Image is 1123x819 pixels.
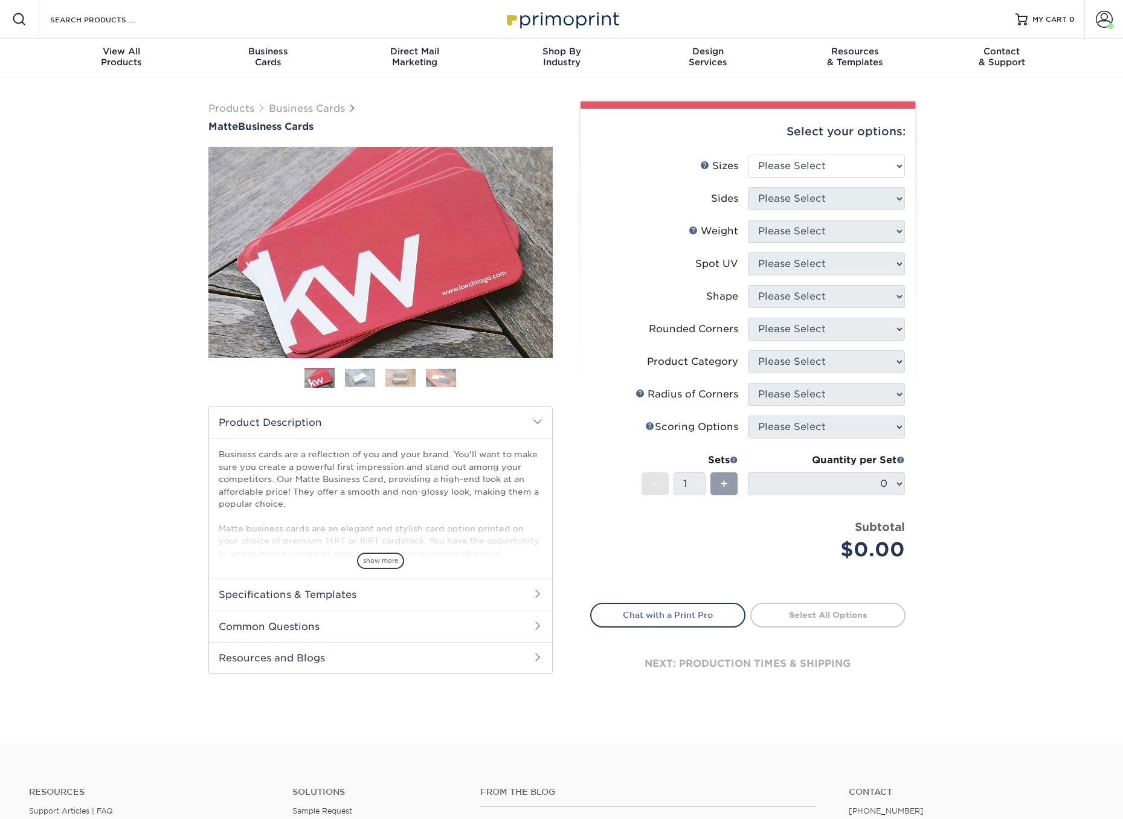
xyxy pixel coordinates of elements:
[304,364,335,394] img: Business Cards 01
[345,368,375,387] img: Business Cards 02
[341,46,488,68] div: Marketing
[782,46,928,57] span: Resources
[1069,15,1075,24] span: 0
[849,787,1094,797] a: Contact
[488,46,635,57] span: Shop By
[426,368,456,387] img: Business Cards 04
[219,448,542,620] p: Business cards are a reflection of you and your brand. You'll want to make sure you create a powe...
[636,387,738,402] div: Radius of Corners
[208,103,254,114] a: Products
[208,80,553,425] img: Matte 01
[928,46,1075,68] div: & Support
[855,520,905,533] strong: Subtotal
[782,46,928,68] div: & Templates
[695,257,738,271] div: Spot UV
[590,603,745,627] a: Chat with a Print Pro
[357,553,404,569] span: show more
[209,611,552,642] h2: Common Questions
[341,46,488,57] span: Direct Mail
[748,453,905,467] div: Quantity per Set
[635,39,782,77] a: DesignServices
[208,121,553,132] a: MatteBusiness Cards
[782,39,928,77] a: Resources& Templates
[48,46,195,57] span: View All
[48,39,195,77] a: View AllProducts
[385,368,416,387] img: Business Cards 03
[1032,14,1067,25] span: MY CART
[928,39,1075,77] a: Contact& Support
[642,453,738,467] div: Sets
[292,806,352,815] a: Sample Request
[48,46,195,68] div: Products
[750,603,906,627] a: Select All Options
[700,159,738,173] div: Sizes
[341,39,488,77] a: Direct MailMarketing
[647,355,738,369] div: Product Category
[501,6,622,32] img: Primoprint
[208,121,553,132] h1: Business Cards
[849,806,924,815] a: [PHONE_NUMBER]
[652,475,658,493] span: -
[292,787,462,797] h4: Solutions
[195,39,341,77] a: BusinessCards
[635,46,782,68] div: Services
[488,39,635,77] a: Shop ByIndustry
[195,46,341,57] span: Business
[269,103,345,114] a: Business Cards
[757,535,905,564] div: $0.00
[590,109,906,155] div: Select your options:
[209,642,552,673] h2: Resources and Blogs
[635,46,782,57] span: Design
[49,12,167,27] input: SEARCH PRODUCTS.....
[480,787,816,797] h4: From the Blog
[29,787,274,797] h4: Resources
[928,46,1075,57] span: Contact
[209,579,552,610] h2: Specifications & Templates
[645,420,738,434] div: Scoring Options
[488,46,635,68] div: Industry
[689,224,738,239] div: Weight
[195,46,341,68] div: Cards
[711,191,738,206] div: Sides
[706,289,738,304] div: Shape
[590,628,906,700] div: next: production times & shipping
[720,475,728,493] span: +
[209,407,552,438] h2: Product Description
[29,806,113,815] a: Support Articles | FAQ
[649,322,738,336] div: Rounded Corners
[208,121,238,132] span: Matte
